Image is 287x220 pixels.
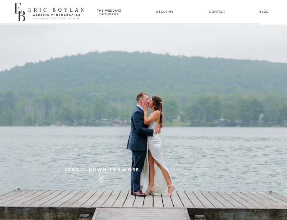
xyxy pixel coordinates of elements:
a: Blog [256,9,273,15]
a: the wedding experience [97,9,122,15]
a: About Me [153,9,176,15]
a: Contact [208,9,226,15]
a: scroll down for more [61,166,144,173]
